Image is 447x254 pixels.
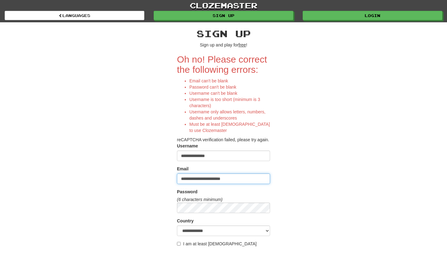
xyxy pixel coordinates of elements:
[154,11,293,20] a: Sign up
[177,242,181,246] input: I am at least [DEMOGRAPHIC_DATA]
[189,90,270,96] li: Username can't be blank
[177,54,270,75] h2: Oh no! Please correct the following errors:
[177,218,194,224] label: Country
[303,11,442,20] a: Login
[177,42,270,48] p: Sign up and play for !
[189,96,270,109] li: Username is too short (minimum is 3 characters)
[189,84,270,90] li: Password can't be blank
[177,143,198,149] label: Username
[238,42,246,47] u: free
[189,78,270,84] li: Email can't be blank
[189,121,270,134] li: Must be at least [DEMOGRAPHIC_DATA] to use Clozemaster
[189,109,270,121] li: Username only allows letters, numbers, dashes and underscores
[177,241,257,247] label: I am at least [DEMOGRAPHIC_DATA]
[177,166,188,172] label: Email
[177,197,223,202] em: (6 characters minimum)
[5,11,144,20] a: Languages
[177,28,270,39] h2: Sign up
[177,189,197,195] label: Password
